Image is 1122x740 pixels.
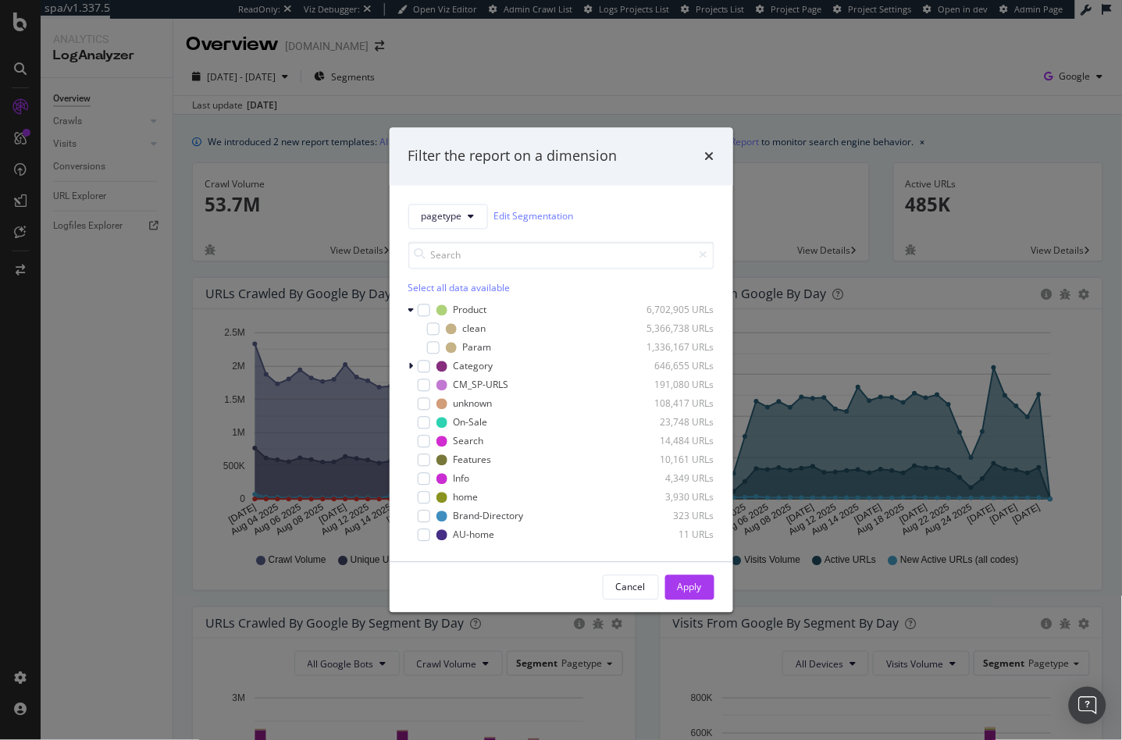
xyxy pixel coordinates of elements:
div: clean [463,322,486,336]
div: modal [390,128,733,613]
button: Cancel [603,575,659,599]
div: 6,702,905 URLs [638,304,714,317]
div: times [705,147,714,167]
div: On-Sale [454,416,488,429]
a: Edit Segmentation [494,208,574,225]
div: 5,366,738 URLs [638,322,714,336]
div: AU-home [454,528,495,542]
div: 4,349 URLs [638,472,714,486]
div: 646,655 URLs [638,360,714,373]
div: 323 URLs [638,510,714,523]
div: 3,930 URLs [638,491,714,504]
div: home [454,491,479,504]
div: Cancel [616,581,646,594]
div: 1,336,167 URLs [638,341,714,354]
div: 191,080 URLs [638,379,714,392]
div: Product [454,304,487,317]
div: Param [463,341,492,354]
div: Apply [678,581,702,594]
div: Select all data available [408,281,714,294]
div: Features [454,454,492,467]
span: pagetype [422,210,462,223]
div: Category [454,360,493,373]
div: unknown [454,397,493,411]
div: 108,417 URLs [638,397,714,411]
div: Open Intercom Messenger [1069,687,1106,724]
div: Search [454,435,484,448]
div: CM_SP-URLS [454,379,509,392]
input: Search [408,241,714,269]
button: pagetype [408,204,488,229]
div: 23,748 URLs [638,416,714,429]
div: 10,161 URLs [638,454,714,467]
div: 11 URLs [638,528,714,542]
button: Apply [665,575,714,599]
div: Brand-Directory [454,510,524,523]
div: Info [454,472,470,486]
div: 14,484 URLs [638,435,714,448]
div: Filter the report on a dimension [408,147,618,167]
